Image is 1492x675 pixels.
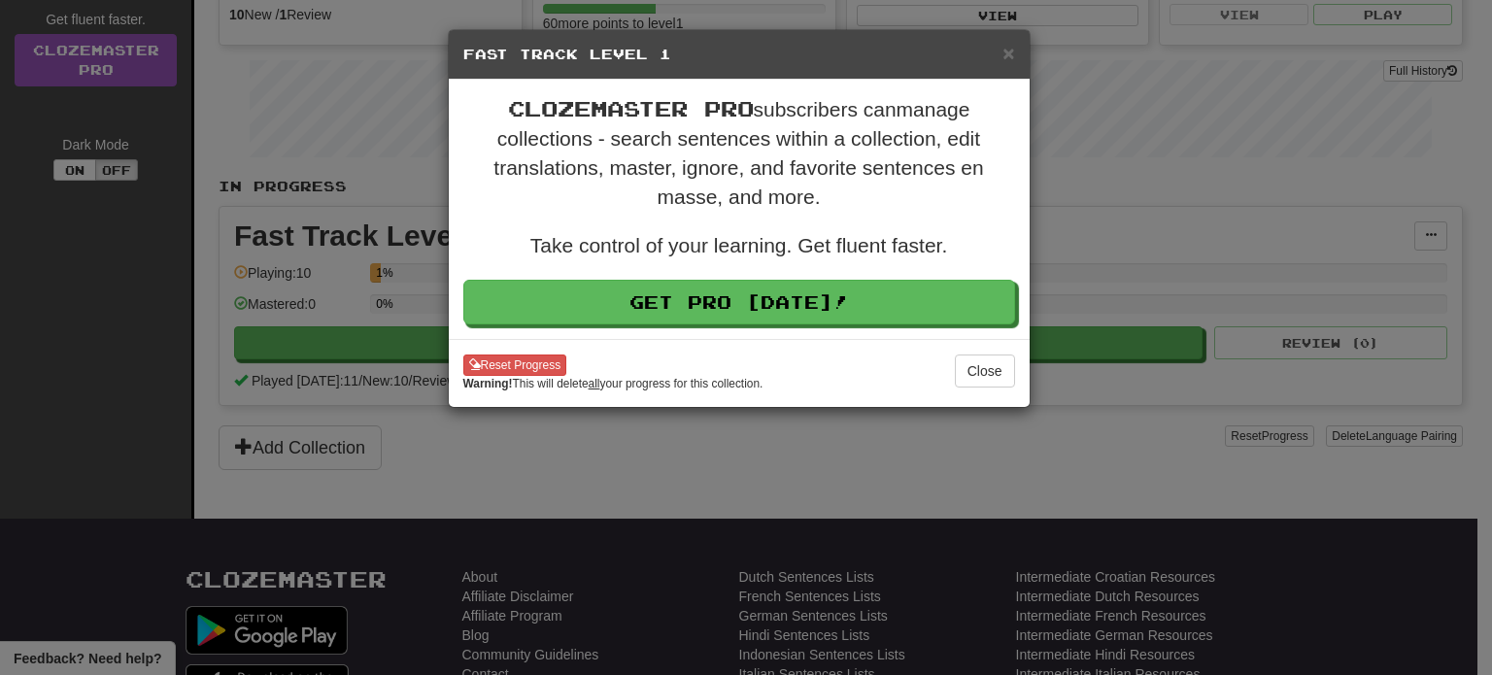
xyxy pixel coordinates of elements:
[508,96,754,120] span: Clozemaster Pro
[463,45,1015,64] h5: Fast Track Level 1
[955,354,1015,388] button: Close
[463,376,763,392] small: This will delete your progress for this collection.
[463,354,567,376] button: Reset Progress
[463,377,513,390] strong: Warning!
[463,231,1015,260] p: Take control of your learning. Get fluent faster.
[1002,43,1014,63] button: Close
[463,280,1015,324] a: Get Pro [DATE]!
[589,377,600,390] u: all
[1002,42,1014,64] span: ×
[463,94,1015,212] p: subscribers can manage collections - search sentences within a collection, edit translations, mas...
